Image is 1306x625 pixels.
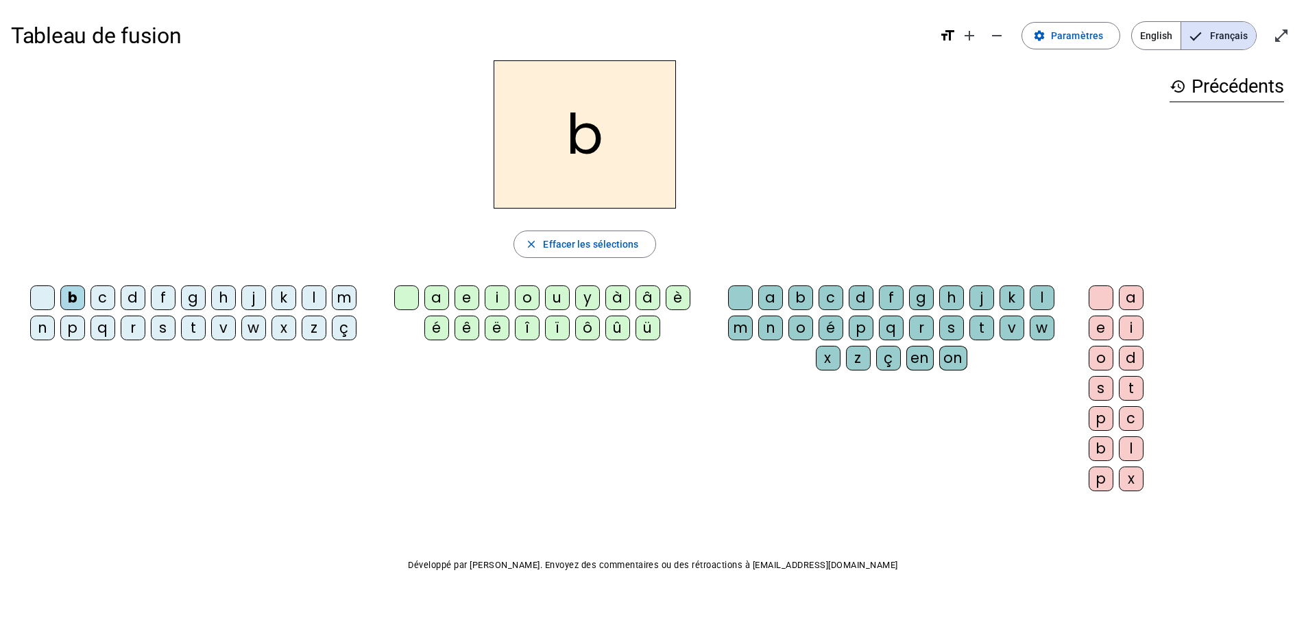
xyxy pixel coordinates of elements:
[424,316,449,340] div: é
[1030,316,1054,340] div: w
[758,285,783,310] div: a
[575,316,600,340] div: ô
[1273,27,1290,44] mat-icon: open_in_full
[60,285,85,310] div: b
[545,285,570,310] div: u
[211,316,236,340] div: v
[969,285,994,310] div: j
[424,285,449,310] div: a
[60,316,85,340] div: p
[788,316,813,340] div: o
[909,316,934,340] div: r
[1033,30,1045,42] mat-icon: settings
[636,316,660,340] div: ü
[332,316,356,340] div: ç
[819,316,843,340] div: é
[545,316,570,340] div: ï
[302,285,326,310] div: l
[525,238,537,250] mat-icon: close
[1089,376,1113,401] div: s
[271,285,296,310] div: k
[816,346,841,370] div: x
[1089,316,1113,340] div: e
[666,285,690,310] div: è
[846,346,871,370] div: z
[1119,316,1144,340] div: i
[909,285,934,310] div: g
[515,316,540,340] div: î
[1131,21,1257,50] mat-button-toggle-group: Language selection
[1170,78,1186,95] mat-icon: history
[849,316,873,340] div: p
[956,22,983,49] button: Augmenter la taille de la police
[876,346,901,370] div: ç
[906,346,934,370] div: en
[849,285,873,310] div: d
[485,285,509,310] div: i
[1119,467,1144,491] div: x
[494,60,676,209] h2: b
[1119,376,1144,401] div: t
[271,316,296,340] div: x
[455,316,479,340] div: ê
[1119,285,1144,310] div: a
[1089,467,1113,491] div: p
[241,316,266,340] div: w
[1268,22,1295,49] button: Entrer en plein écran
[1170,71,1284,102] h3: Précédents
[728,316,753,340] div: m
[455,285,479,310] div: e
[515,285,540,310] div: o
[983,22,1011,49] button: Diminuer la taille de la police
[1089,436,1113,461] div: b
[575,285,600,310] div: y
[181,285,206,310] div: g
[1119,346,1144,370] div: d
[879,316,904,340] div: q
[939,346,967,370] div: on
[758,316,783,340] div: n
[879,285,904,310] div: f
[1181,22,1256,49] span: Français
[1000,316,1024,340] div: v
[90,316,115,340] div: q
[819,285,843,310] div: c
[543,236,638,252] span: Effacer les sélections
[1021,22,1120,49] button: Paramètres
[939,285,964,310] div: h
[939,27,956,44] mat-icon: format_size
[11,557,1295,574] p: Développé par [PERSON_NAME]. Envoyez des commentaires ou des rétroactions à [EMAIL_ADDRESS][DOMAI...
[636,285,660,310] div: â
[121,316,145,340] div: r
[11,14,928,58] h1: Tableau de fusion
[332,285,356,310] div: m
[939,316,964,340] div: s
[788,285,813,310] div: b
[151,285,176,310] div: f
[30,316,55,340] div: n
[121,285,145,310] div: d
[605,316,630,340] div: û
[1119,436,1144,461] div: l
[302,316,326,340] div: z
[1000,285,1024,310] div: k
[211,285,236,310] div: h
[1089,346,1113,370] div: o
[1132,22,1181,49] span: English
[513,231,655,258] button: Effacer les sélections
[961,27,978,44] mat-icon: add
[485,316,509,340] div: ë
[181,316,206,340] div: t
[989,27,1005,44] mat-icon: remove
[1051,27,1103,44] span: Paramètres
[605,285,630,310] div: à
[1089,406,1113,431] div: p
[1030,285,1054,310] div: l
[969,316,994,340] div: t
[90,285,115,310] div: c
[151,316,176,340] div: s
[1119,406,1144,431] div: c
[241,285,266,310] div: j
